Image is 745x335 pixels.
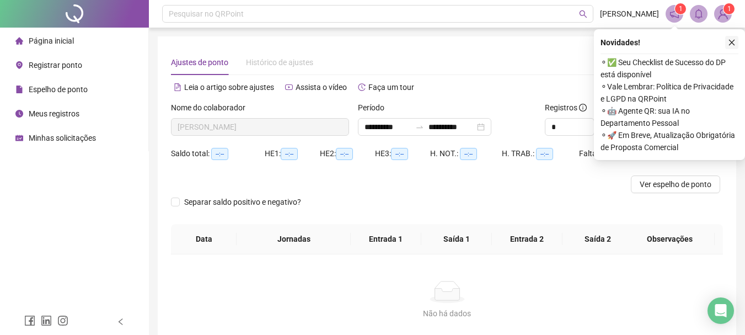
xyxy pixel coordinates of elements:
th: Observações [625,224,715,254]
th: Saída 1 [421,224,492,254]
span: --:-- [336,148,353,160]
span: ⚬ ✅ Seu Checklist de Sucesso do DP está disponível [601,56,738,81]
span: history [358,83,366,91]
span: Registros [545,102,587,114]
th: Data [171,224,237,254]
span: Observações [634,233,706,245]
span: ⚬ Vale Lembrar: Política de Privacidade e LGPD na QRPoint [601,81,738,105]
span: Página inicial [29,36,74,45]
img: 79739 [715,6,731,22]
span: RAQUEL SANTOS SOUZA [178,119,342,135]
span: info-circle [579,104,587,111]
span: Registrar ponto [29,61,82,70]
div: HE 3: [375,147,430,160]
th: Entrada 1 [351,224,421,254]
div: H. TRAB.: [502,147,579,160]
span: --:-- [536,148,553,160]
span: schedule [15,134,23,142]
span: home [15,37,23,45]
span: notification [669,9,679,19]
span: Ver espelho de ponto [640,178,711,190]
span: close [728,39,736,46]
button: Ver espelho de ponto [631,176,720,193]
span: Assista o vídeo [296,83,347,92]
span: Faça um tour [368,83,414,92]
span: --:-- [391,148,408,160]
th: Entrada 2 [492,224,562,254]
div: Open Intercom Messenger [708,297,734,324]
span: Espelho de ponto [29,85,88,94]
th: Jornadas [237,224,350,254]
span: Separar saldo positivo e negativo? [180,196,305,208]
span: Meus registros [29,109,79,118]
span: search [579,10,587,18]
span: Faltas: [579,149,604,158]
span: environment [15,61,23,69]
span: Histórico de ajustes [246,58,313,67]
label: Nome do colaborador [171,102,253,114]
span: file-text [174,83,181,91]
span: swap-right [415,123,424,131]
span: Ajustes de ponto [171,58,228,67]
label: Período [358,102,392,114]
span: ⚬ 🤖 Agente QR: sua IA no Departamento Pessoal [601,105,738,129]
span: Minhas solicitações [29,134,96,142]
span: 1 [679,5,683,13]
span: Leia o artigo sobre ajustes [184,83,274,92]
div: Saldo total: [171,147,265,160]
div: H. NOT.: [430,147,502,160]
span: to [415,123,424,131]
span: --:-- [211,148,228,160]
span: ⚬ 🚀 Em Breve, Atualização Obrigatória de Proposta Comercial [601,129,738,153]
span: clock-circle [15,110,23,118]
span: Novidades ! [601,36,640,49]
sup: 1 [675,3,686,14]
div: HE 2: [320,147,375,160]
span: facebook [24,315,35,326]
span: youtube [285,83,293,91]
div: Não há dados [184,307,710,320]
span: --:-- [460,148,477,160]
span: --:-- [281,148,298,160]
span: [PERSON_NAME] [600,8,659,20]
span: 1 [727,5,731,13]
span: left [117,318,125,326]
sup: Atualize o seu contato no menu Meus Dados [723,3,735,14]
span: linkedin [41,315,52,326]
th: Saída 2 [562,224,633,254]
span: instagram [57,315,68,326]
div: HE 1: [265,147,320,160]
span: bell [694,9,704,19]
span: file [15,86,23,93]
